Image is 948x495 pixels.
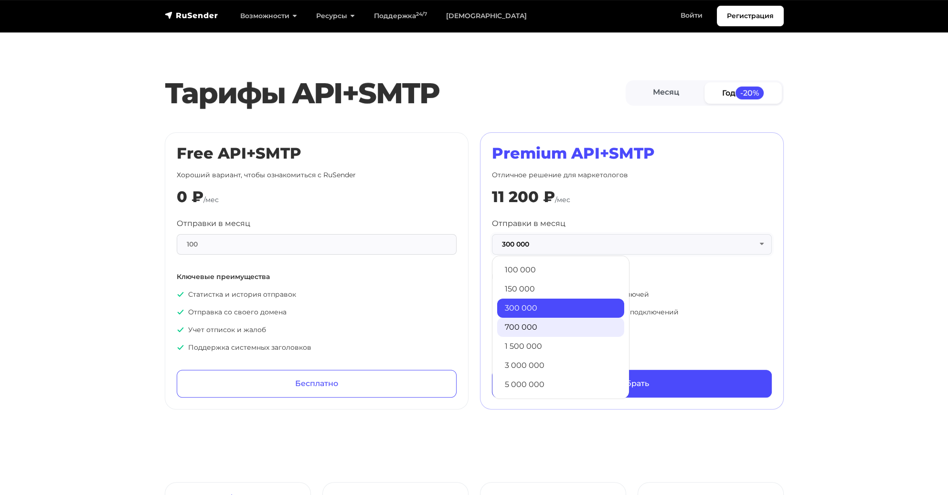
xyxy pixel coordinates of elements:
[497,375,624,394] a: 5 000 000
[177,272,457,282] p: Ключевые преимущества
[177,326,184,334] img: icon-ok.svg
[492,218,565,229] label: Отправки в месяц
[177,188,203,206] div: 0 ₽
[203,195,219,204] span: /мес
[165,11,218,20] img: RuSender
[492,290,772,300] p: Неограниченное количество API ключей
[177,218,250,229] label: Отправки в месяц
[177,290,457,300] p: Статистка и история отправок
[497,356,624,375] a: 3 000 000
[177,144,457,162] h2: Free API+SMTP
[717,6,784,26] a: Регистрация
[704,82,782,104] a: Год
[177,325,457,335] p: Учет отписок и жалоб
[177,344,184,351] img: icon-ok.svg
[492,256,629,399] ul: 300 000
[497,318,624,337] a: 700 000
[416,11,427,17] sup: 24/7
[177,307,457,317] p: Отправка со своего домена
[497,337,624,356] a: 1 500 000
[165,76,626,110] h2: Тарифы API+SMTP
[492,370,772,398] a: Выбрать
[177,170,457,180] p: Хороший вариант, чтобы ознакомиться с RuSender
[628,82,705,104] a: Месяц
[437,6,536,26] a: [DEMOGRAPHIC_DATA]
[177,370,457,398] a: Бесплатно
[492,272,772,282] p: Все что входит в «Free», плюс:
[492,325,772,335] p: Приоритетная поддержка
[497,299,624,318] a: 300 000
[364,6,437,26] a: Поддержка24/7
[492,307,772,317] p: Неограниченное количество SMTP подключений
[671,6,712,25] a: Войти
[177,308,184,316] img: icon-ok.svg
[735,86,764,99] span: -20%
[492,188,555,206] div: 11 200 ₽
[177,291,184,298] img: icon-ok.svg
[497,280,624,299] a: 150 000
[555,195,570,204] span: /мес
[177,343,457,353] p: Поддержка системных заголовков
[492,170,772,180] p: Отличное решение для маркетологов
[492,234,772,255] button: 300 000
[231,6,307,26] a: Возможности
[497,260,624,280] a: 100 000
[492,144,772,162] h2: Premium API+SMTP
[307,6,364,26] a: Ресурсы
